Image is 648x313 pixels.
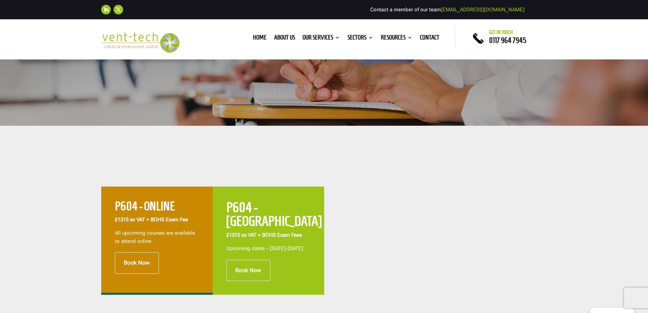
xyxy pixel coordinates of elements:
[114,5,123,14] a: Follow on X
[489,36,526,44] a: 0117 964 7945
[489,30,513,35] span: Get in touch
[441,7,525,13] a: [EMAIL_ADDRESS][DOMAIN_NAME]
[101,5,111,14] a: Follow on LinkedIn
[303,35,340,43] a: Our Services
[226,232,302,238] span: £1315 ex VAT + BOHS Exam Fees
[253,35,267,43] a: Home
[420,35,439,43] a: Contact
[115,200,199,216] h2: P604 - ONLINE
[115,230,195,244] span: All upcoming courses are available to attend online
[101,32,180,53] img: 2023-09-27T08_35_16.549ZVENT-TECH---Clear-background
[381,35,412,43] a: Resources
[115,216,188,223] strong: £1315 ex VAT + BOHS Exam Fee
[115,252,159,273] a: Book Now
[226,245,310,253] p: Upcoming dates – [DATE]-[DATE]
[274,35,295,43] a: About us
[226,200,310,231] h2: P604 - [GEOGRAPHIC_DATA]
[347,35,373,43] a: Sectors
[226,260,270,281] a: Book Now
[370,7,525,13] span: Contact a member of our team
